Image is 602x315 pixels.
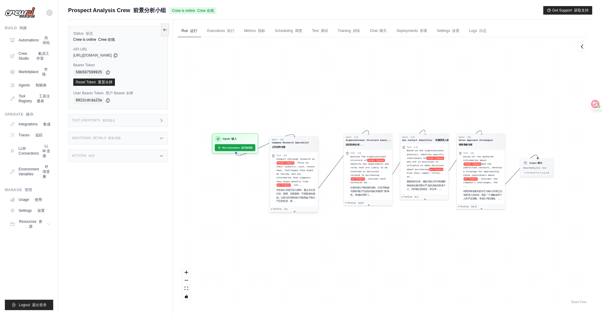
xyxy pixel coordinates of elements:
[435,139,453,142] font: 关键联系人标识符
[182,269,190,300] div: React Flow controls
[291,184,302,187] span: . Loo...
[276,161,315,183] span: . Focus on their industry, size, recent news, challenges they might be facing, and any informatio...
[182,292,190,300] button: toggle interactivity
[170,7,216,14] span: Crew is online
[425,131,482,198] g: Edge from 35953b50c43bd65f5de9d22e7c81e86d to a6d55b8d8b167068bc2e3b663a1b30d6
[19,26,27,30] font: 构建
[407,180,446,190] font: 根据组织分析，确定目标公司中能够影响或做出购买我们产品的决策的具体个人。找到他们的姓名、职位等...。
[43,165,50,179] font: 环境变量
[26,112,33,117] font: 操作
[346,136,391,138] div: Agent
[540,172,549,174] font: 尚未有结果
[308,25,332,37] a: Test 测试
[5,112,53,117] div: Operate
[433,25,463,37] a: Settings 设置
[72,136,121,140] h3: Additional Details
[463,155,494,162] span: Using all the gathered information about
[283,154,287,157] font: 任务
[35,133,43,137] font: 追踪
[420,29,427,33] font: 部署
[354,136,358,138] font: 代理
[19,219,43,229] span: Resources
[465,25,490,37] a: Logs 日志
[523,171,551,175] button: No Result Yet 尚未有结果
[571,300,586,304] a: React Flow attribution
[407,149,447,192] div: Based on the organizational analysis, identify specific individuals at {target Company} who are i...
[19,303,47,307] span: Logout
[106,91,133,95] font: 用户 Bearer 令牌
[7,141,53,161] a: LLM Connections LLM 连接
[459,136,493,138] div: Agent
[346,138,391,148] div: Organizational Structure Analyst
[240,25,269,37] a: Metrics 指标
[277,184,291,187] span: our Product
[7,49,53,63] a: Crew Studio 船员工作室
[276,154,287,157] div: Task
[73,91,163,96] label: User Bearer Token
[36,51,50,61] font: 船员工作室
[7,195,53,205] a: Usage 使用
[463,152,474,155] div: Task
[400,134,449,200] div: Agent 代理Key Contact Identifier 关键联系人标识符Task 任务Based on the organizational analysis, identify spec...
[407,149,444,159] span: Based on the organizational analysis, identify specific individuals at
[407,160,444,170] span: who are in positions to influence or make decisions about purchasing
[503,205,504,208] div: -
[273,208,288,211] span: Pending
[543,6,592,15] button: Get Support 获取支持
[368,130,425,205] g: Edge from 3a091ccfb82d1c360cacda9583032e62 to 35953b50c43bd65f5de9d22e7c81e86d
[73,69,104,76] code: 58b507599925
[35,198,42,202] font: 使用
[73,37,163,42] div: Crew is online
[402,138,454,142] div: Key Contact Identifier
[471,205,477,208] font: 待处理
[43,144,50,158] font: LLM 连接
[98,37,115,42] font: Crew 在线
[316,208,317,211] div: -
[212,133,258,153] div: Inputs 输入Run Automation 运行自动化
[227,29,234,33] font: 执行
[272,141,309,150] div: Company Research Specialist
[276,157,316,205] div: Conduct thorough research on {target Company}. Focus on their industry, size, recent news, challe...
[272,138,309,141] div: Agent
[538,162,542,164] font: 输出
[452,29,459,33] font: 设置
[133,7,166,13] font: 前景分析小组
[463,190,502,200] font: 利用所有收集到的关于目标公司和已识别联系人的信息，制定一个接触这些个人的产品策略。考虑公司的挑战、...
[223,137,237,141] h3: Inputs
[295,131,369,212] g: Edge from f026363ccd9a0100e84588802517d295 to 3a091ccfb82d1c360cacda9583032e62
[42,67,48,76] font: 市场
[7,206,53,215] a: Settings 设置
[350,186,389,196] font: 分析目标公司的组织结构。识别可能参与购买我们产品的决策的关键部门和角色。考虑技术部门...
[7,80,53,90] a: Agents 智能体
[407,168,445,178] span: . Find their names, titles, an...
[402,136,454,138] div: Agent
[7,65,53,79] a: Marketplace 市场
[68,6,166,15] span: Prospect Analysis Crew
[236,135,294,156] g: Edge from inputsNode to f026363ccd9a0100e84588802517d295
[32,303,47,307] font: 退出登录
[197,9,214,13] font: Crew 在线
[410,136,414,138] font: 代理
[295,29,302,33] font: 调度
[258,29,265,33] font: 指标
[393,25,431,37] a: Deployments 部署
[7,130,53,140] a: Traces 追踪
[5,300,53,310] button: Logout 退出登录
[464,163,482,166] span: target Company
[470,152,474,154] font: 任务
[344,134,393,206] div: Agent 代理Organizational Structure Analy...组织结构分析...Task 任务Analyze the organizational structure oft...
[43,122,50,126] font: 集成
[272,146,285,149] font: 公司研究专家
[276,158,315,160] span: Conduct thorough research on
[380,29,387,33] font: 聊天
[7,91,53,106] a: Tool Registry 工具注册表
[467,136,471,138] font: 代理
[350,155,390,198] div: Analyze the organizational structure of {target Company}. Identify key departments and roles that...
[36,83,47,87] font: 智能体
[463,177,498,187] span: . Consider the company's challenges, the ...
[182,269,190,277] button: zoom in
[479,29,486,33] font: 日志
[460,205,477,208] span: Pending
[321,29,328,33] font: 测试
[72,154,95,158] h3: Actions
